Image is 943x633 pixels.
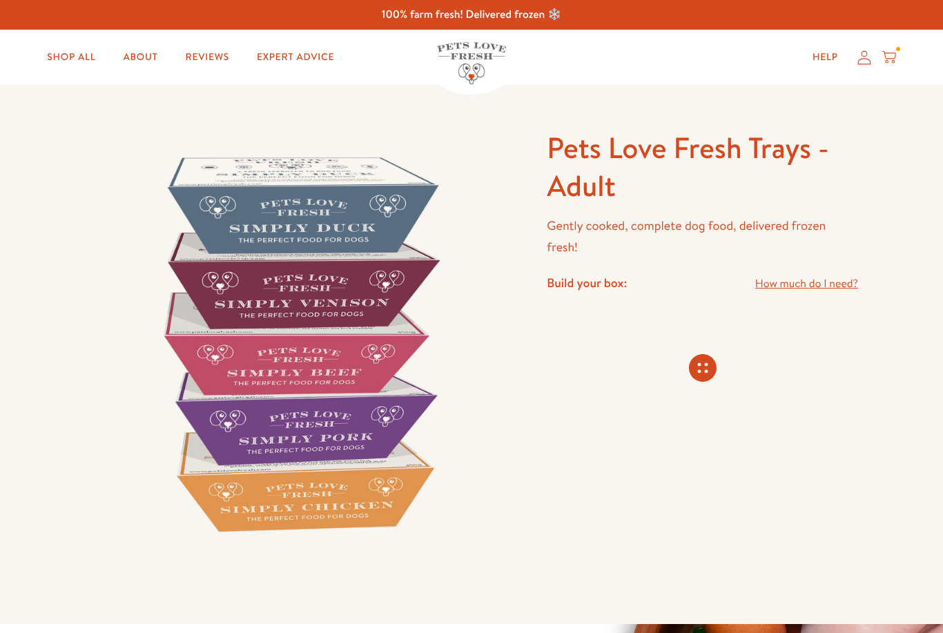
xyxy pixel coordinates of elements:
[547,275,627,291] h4: Build your box:
[801,43,849,71] a: Help
[246,43,345,71] a: Expert Advice
[36,43,106,71] a: Shop All
[437,42,506,84] img: Pets Love Fresh
[547,129,858,204] h1: Pets Love Fresh Trays - Adult
[85,129,514,558] img: Pets Love Fresh Trays - Adult
[689,354,717,382] svg: Connecting store
[112,43,168,71] a: About
[755,275,858,293] a: How much do I need?
[175,43,240,71] a: Reviews
[547,215,858,257] p: Gently cooked, complete dog food, delivered frozen fresh!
